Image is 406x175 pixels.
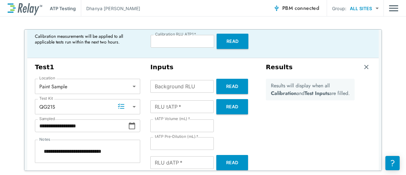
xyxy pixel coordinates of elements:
p: Dhanya [PERSON_NAME] [86,5,140,12]
img: Connected Icon [273,5,280,11]
iframe: Resource center [385,156,400,170]
button: Read [217,34,248,49]
button: Read [216,79,248,94]
img: LuminUltra Relay [8,2,42,15]
h3: Test 1 [35,63,140,71]
label: Notes [39,137,50,142]
p: Calibration measurements will be applied to all applicable tests run within the next two hours. [35,33,136,45]
button: Read [216,99,248,114]
span: connected [295,4,319,12]
label: Calibration RLU ATP1 [155,32,196,37]
p: Group: [332,5,346,12]
h3: Results [266,63,293,71]
label: Sampled [39,117,55,121]
img: Remove [363,64,370,70]
h3: Inputs [150,63,256,71]
label: tATP Pre-Dilution (mL) [155,134,198,139]
div: QG21S [35,100,140,113]
div: Paint Sample [35,80,140,93]
button: PBM connected [271,2,322,15]
b: Test Inputs [304,90,329,97]
span: PBM [282,4,319,13]
label: Test Kit [39,96,53,101]
p: Results will display when all and are filled. [271,82,350,97]
input: Choose date, selected date is Aug 28, 2025 [35,119,128,132]
label: Location [39,76,55,80]
b: Calibration [271,90,297,97]
button: Read [216,155,248,170]
img: Drawer Icon [389,2,398,14]
label: tATP Volume (mL) [155,117,190,121]
p: ATP Testing [50,5,76,12]
button: Main menu [389,2,398,14]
